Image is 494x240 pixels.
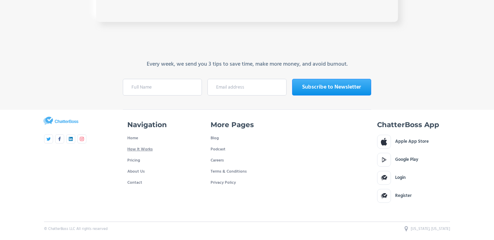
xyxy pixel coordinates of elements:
a: Home [127,133,138,144]
div: © ChatterBoss LLC All rights reserved [44,226,108,232]
div: [US_STATE], [US_STATE] [411,226,450,232]
input: Subscribe to Newsletter [292,79,371,96]
a: Google Play [377,153,450,167]
a: Blog [211,133,219,144]
a: Pricing [127,155,140,166]
a: Podcast [211,144,283,155]
a: Login [377,171,450,185]
input: Full Name [123,79,202,96]
a: Privacy Policy [211,177,236,188]
a: Apple App Store [377,135,450,149]
h4: ChatterBoss App [377,120,439,129]
a: Register [377,189,450,203]
div: Apple App Store [395,138,429,145]
input: Email address [207,79,287,96]
div: Google Play [395,156,418,163]
h4: Navigation [127,120,167,129]
div: Register [395,192,412,199]
a: Terms & Conditions [211,166,247,177]
a: Careers [211,155,224,166]
a: Contact [127,177,142,188]
div: Every week, we send you 3 tips to save time, make more money, and avoid burnout. [147,60,348,68]
a: About Us [127,166,145,177]
h4: More Pages [211,120,254,129]
div: Login [395,174,406,181]
a: How It Works [127,144,153,155]
form: Newsletter Subscribe Footer Form [123,79,371,96]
